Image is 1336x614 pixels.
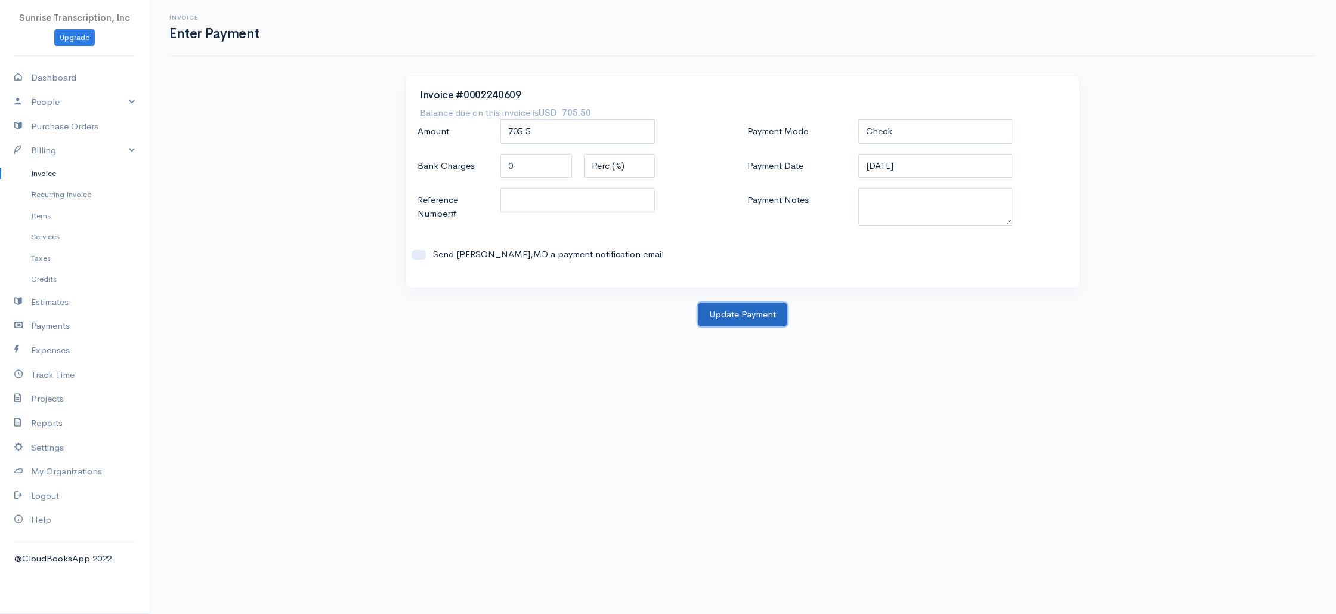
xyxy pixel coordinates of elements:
[412,188,494,226] label: Reference Number#
[698,303,787,327] button: Update Payment
[14,552,135,566] div: @CloudBooksApp 2022
[420,90,1065,101] h3: Invoice #0002240609
[19,12,130,23] span: Sunrise Transcription, Inc
[741,188,852,224] label: Payment Notes
[169,26,259,41] h1: Enter Payment
[54,29,95,47] a: Upgrade
[741,154,852,178] label: Payment Date
[426,248,732,261] label: Send [PERSON_NAME],MD a payment notification email
[741,119,852,144] label: Payment Mode
[412,154,494,178] label: Bank Charges
[539,107,591,118] strong: USD 705.50
[420,107,591,118] h7: Balance due on this invoice is
[169,14,259,21] h6: Invoice
[412,119,494,144] label: Amount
